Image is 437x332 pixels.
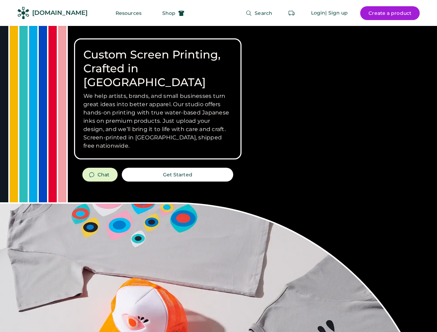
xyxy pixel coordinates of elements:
[122,168,233,182] button: Get Started
[285,6,299,20] button: Retrieve an order
[360,6,420,20] button: Create a product
[82,168,118,182] button: Chat
[325,10,348,17] div: | Sign up
[83,48,232,89] h1: Custom Screen Printing, Crafted in [GEOGRAPHIC_DATA]
[162,11,175,16] span: Shop
[311,10,326,17] div: Login
[32,9,88,17] div: [DOMAIN_NAME]
[107,6,150,20] button: Resources
[154,6,193,20] button: Shop
[255,11,272,16] span: Search
[17,7,29,19] img: Rendered Logo - Screens
[237,6,281,20] button: Search
[83,92,232,150] h3: We help artists, brands, and small businesses turn great ideas into better apparel. Our studio of...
